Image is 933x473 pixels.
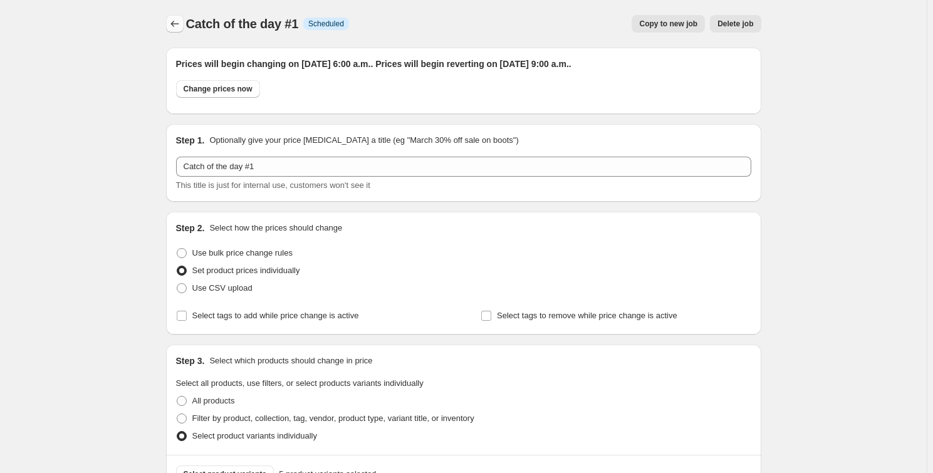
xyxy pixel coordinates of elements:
span: Delete job [717,19,753,29]
button: Price change jobs [166,15,184,33]
p: Optionally give your price [MEDICAL_DATA] a title (eg "March 30% off sale on boots") [209,134,518,147]
h2: Prices will begin changing on [DATE] 6:00 a.m.. Prices will begin reverting on [DATE] 9:00 a.m.. [176,58,751,70]
button: Copy to new job [632,15,705,33]
span: Use CSV upload [192,283,253,293]
span: All products [192,396,235,405]
span: Select tags to remove while price change is active [497,311,677,320]
input: 30% off holiday sale [176,157,751,177]
p: Select which products should change in price [209,355,372,367]
span: Select all products, use filters, or select products variants individually [176,378,424,388]
h2: Step 1. [176,134,205,147]
span: Use bulk price change rules [192,248,293,257]
span: Select product variants individually [192,431,317,440]
span: Catch of the day #1 [186,17,299,31]
button: Delete job [710,15,761,33]
span: Set product prices individually [192,266,300,275]
p: Select how the prices should change [209,222,342,234]
h2: Step 3. [176,355,205,367]
span: Copy to new job [639,19,697,29]
h2: Step 2. [176,222,205,234]
button: Change prices now [176,80,260,98]
span: Scheduled [308,19,344,29]
span: This title is just for internal use, customers won't see it [176,180,370,190]
span: Filter by product, collection, tag, vendor, product type, variant title, or inventory [192,413,474,423]
span: Change prices now [184,84,253,94]
span: Select tags to add while price change is active [192,311,359,320]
